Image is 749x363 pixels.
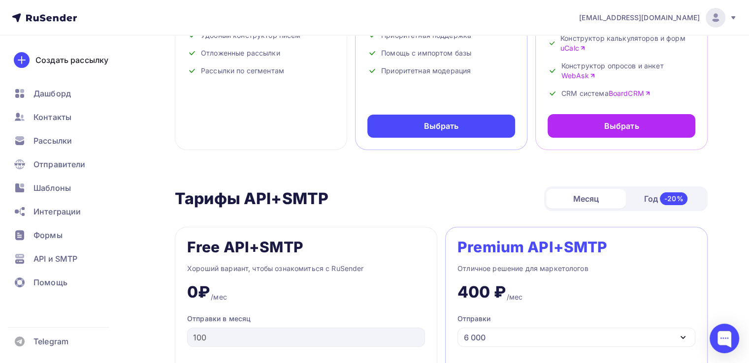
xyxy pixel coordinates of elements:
div: Помощь с импортом базы [367,48,515,58]
div: -20% [660,192,688,205]
div: Отправки в месяц [187,314,425,324]
div: Приоритетная модерация [367,66,515,76]
button: Отправки 6 000 [457,314,695,347]
div: Удобный конструктор писем [187,30,335,40]
div: 400 ₽ [457,282,506,302]
div: /мес [211,292,227,302]
div: Отправки [457,314,490,324]
div: Рассылки по сегментам [187,66,335,76]
span: Формы [33,229,63,241]
a: Контакты [8,107,125,127]
span: Конструктор калькуляторов и форм [560,33,695,53]
span: Шаблоны [33,182,71,194]
div: Месяц [546,189,626,209]
a: Рассылки [8,131,125,151]
span: Помощь [33,276,67,288]
div: Год [626,188,706,209]
span: Telegram [33,335,68,347]
span: Дашборд [33,88,71,99]
span: [EMAIL_ADDRESS][DOMAIN_NAME] [579,13,700,23]
div: Приоритетная поддержка [367,30,515,40]
a: uCalc [560,43,586,53]
h2: Тарифы API+SMTP [175,189,328,209]
a: [EMAIL_ADDRESS][DOMAIN_NAME] [579,8,737,28]
div: Free API+SMTP [187,239,303,255]
a: BoardCRM [609,89,651,98]
div: 6 000 [464,332,486,343]
a: Дашборд [8,84,125,103]
span: Отправители [33,158,86,170]
span: CRM система [561,89,651,98]
div: Выбрать [604,120,639,132]
div: Отложенные рассылки [187,48,335,58]
div: Отличное решение для маркетологов [457,263,695,274]
a: Формы [8,225,125,245]
div: Создать рассылку [35,54,108,66]
a: Отправители [8,154,125,174]
div: Premium API+SMTP [457,239,607,255]
span: API и SMTP [33,253,77,265]
div: 0₽ [187,282,210,302]
span: Рассылки [33,135,72,147]
a: WebAsk [561,71,595,81]
span: Конструктор опросов и анкет [561,61,695,81]
span: Контакты [33,111,71,123]
div: Хороший вариант, чтобы ознакомиться с RuSender [187,263,425,274]
div: /мес [507,292,523,302]
div: Выбрать [424,121,459,132]
span: Интеграции [33,206,81,217]
a: Шаблоны [8,178,125,198]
